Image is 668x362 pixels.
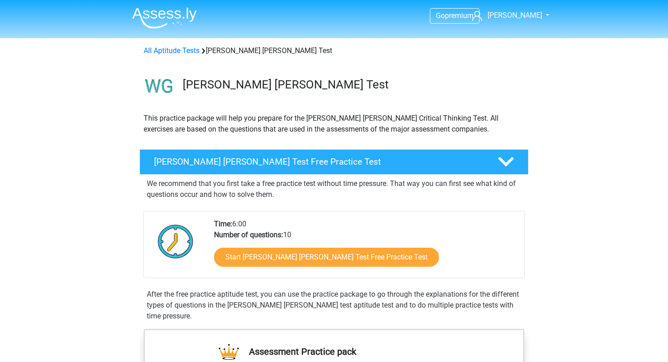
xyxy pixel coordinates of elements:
[154,157,483,167] h4: [PERSON_NAME] [PERSON_NAME] Test Free Practice Test
[207,219,524,278] div: 6:00 10
[445,11,474,20] span: premium
[430,10,479,22] a: Gopremium
[147,178,521,200] p: We recommend that you first take a free practice test without time pressure. That way you can fir...
[214,220,232,228] b: Time:
[132,7,197,29] img: Assessly
[144,113,524,135] p: This practice package will help you prepare for the [PERSON_NAME] [PERSON_NAME] Critical Thinking...
[143,289,525,322] div: After the free practice aptitude test, you can use the practice package to go through the explana...
[140,45,528,56] div: [PERSON_NAME] [PERSON_NAME] Test
[136,149,532,175] a: [PERSON_NAME] [PERSON_NAME] Test Free Practice Test
[469,10,543,21] a: [PERSON_NAME]
[144,46,199,55] a: All Aptitude Tests
[436,11,445,20] span: Go
[140,67,179,106] img: watson glaser test
[214,248,439,267] a: Start [PERSON_NAME] [PERSON_NAME] Test Free Practice Test
[153,219,199,264] img: Clock
[488,11,542,20] span: [PERSON_NAME]
[183,78,521,92] h3: [PERSON_NAME] [PERSON_NAME] Test
[214,230,283,239] b: Number of questions:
